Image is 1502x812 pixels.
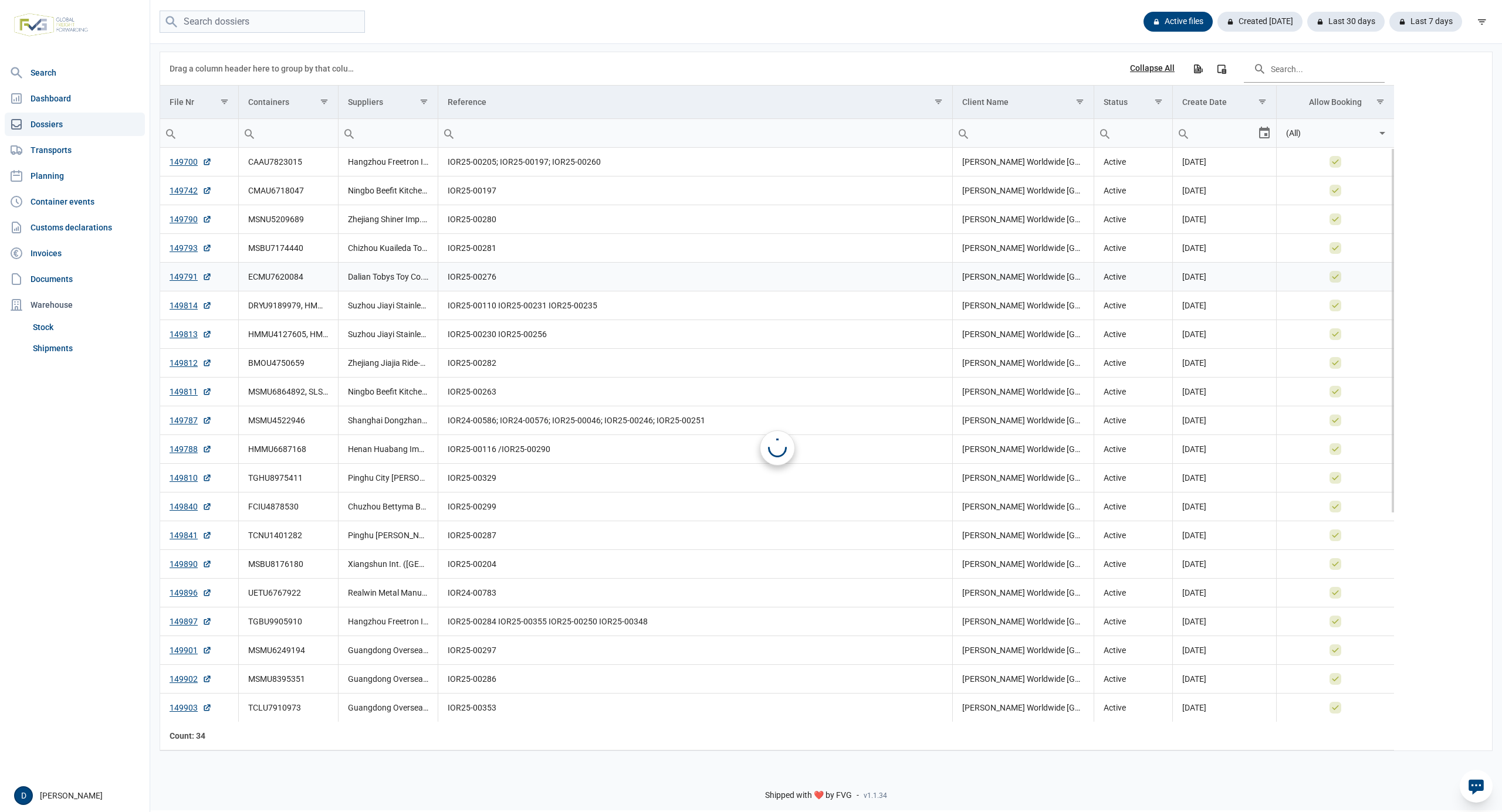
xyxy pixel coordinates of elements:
[1094,521,1173,550] td: Active
[9,9,93,41] img: FVG - Global freight forwarding
[1094,464,1173,492] td: Active
[952,234,1094,263] td: [PERSON_NAME] Worldwide [GEOGRAPHIC_DATA]
[170,443,212,455] a: 149788
[338,349,438,378] td: Zhejiang Jiajia Ride-on Co., Ltd.
[1154,97,1163,106] span: Show filter options for column 'Status'
[1182,617,1206,626] span: [DATE]
[338,148,438,176] td: Hangzhou Freetron Industrial Co., Ltd., Ningbo Beefit Kitchenware Co., Ltd., Ningbo Wansheng Impo...
[1182,215,1206,224] span: [DATE]
[238,148,338,176] td: CAAU7823015
[14,786,143,805] div: [PERSON_NAME]
[438,607,952,636] td: IOR25-00284 IOR25-00355 IOR25-00250 IOR25-00348
[1094,378,1173,406] td: Active
[1277,119,1375,147] input: Filter cell
[170,59,358,78] div: Drag a column header here to group by that column
[857,790,859,801] span: -
[438,119,459,147] div: Search box
[1276,119,1394,148] td: Filter cell
[160,119,238,147] input: Filter cell
[438,119,952,147] input: Filter cell
[438,86,952,119] td: Column Reference
[338,291,438,320] td: Suzhou Jiayi Stainless Steel Products Co., Ltd.
[1094,119,1173,148] td: Filter cell
[1094,349,1173,378] td: Active
[438,464,952,492] td: IOR25-00329
[170,97,194,107] div: File Nr
[1258,97,1267,106] span: Show filter options for column 'Create Date'
[5,61,145,84] a: Search
[170,415,212,426] a: 149787
[238,665,338,694] td: MSMU8395351
[5,216,145,239] a: Customs declarations
[438,378,952,406] td: IOR25-00263
[14,786,33,805] button: D
[239,119,338,147] input: Filter cell
[1182,502,1206,511] span: [DATE]
[338,550,438,579] td: Xiangshun Int. ([GEOGRAPHIC_DATA]) Trading Co., Ltd.
[438,148,952,176] td: IOR25-00205; IOR25-00197; IOR25-00260
[438,550,952,579] td: IOR25-00204
[238,492,338,521] td: FCIU4878530
[238,694,338,722] td: TCLU7910973
[338,205,438,234] td: Zhejiang Shiner Imp. & Exp. Co., Ltd.
[338,263,438,291] td: Dalian Tobys Toy Co., Ltd.
[170,185,212,196] a: 149742
[952,119,1094,148] td: Filter cell
[1187,58,1208,79] div: Export all data to Excel
[1094,86,1173,119] td: Column Status
[1182,416,1206,425] span: [DATE]
[765,790,852,801] span: Shipped with ❤️ by FVG
[170,242,212,254] a: 149793
[1182,243,1206,253] span: [DATE]
[28,338,145,359] a: Shipments
[1173,119,1257,147] input: Filter cell
[238,176,338,205] td: CMAU6718047
[338,435,438,464] td: Henan Huabang Implement & Cooker Co., Ltd.
[1471,11,1493,32] div: filter
[1094,607,1173,636] td: Active
[238,205,338,234] td: MSNU5209689
[1182,301,1206,310] span: [DATE]
[1309,97,1362,107] div: Allow Booking
[438,349,952,378] td: IOR25-00282
[1094,492,1173,521] td: Active
[170,386,212,397] a: 149811
[238,263,338,291] td: ECMU7620084
[170,673,212,685] a: 149902
[864,791,887,800] span: v1.1.34
[952,148,1094,176] td: [PERSON_NAME] Worldwide [GEOGRAPHIC_DATA]
[448,97,486,107] div: Reference
[170,271,212,283] a: 149791
[438,291,952,320] td: IOR25-00110 IOR25-00231 IOR25-00235
[1375,119,1389,147] div: Select
[5,164,145,188] a: Planning
[338,119,438,148] td: Filter cell
[170,501,212,512] a: 149840
[952,492,1094,521] td: [PERSON_NAME] Worldwide [GEOGRAPHIC_DATA]
[1173,86,1276,119] td: Column Create Date
[338,86,438,119] td: Column Suppliers
[1182,157,1206,167] span: [DATE]
[1244,55,1385,83] input: Search in the data grid
[1307,12,1385,32] div: Last 30 days
[438,579,952,607] td: IOR24-00783
[160,86,238,119] td: Column File Nr
[1182,329,1206,339] span: [DATE]
[28,317,145,338] a: Stock
[438,119,952,148] td: Filter cell
[238,320,338,349] td: HMMU4127605, HMMU4129491
[1094,320,1173,349] td: Active
[338,521,438,550] td: Pinghu [PERSON_NAME] Baby Carrier Co., Ltd.
[1389,12,1462,32] div: Last 7 days
[338,607,438,636] td: Hangzhou Freetron Industrial Co., Ltd., Ningbo Wansheng Import and Export Co., Ltd., [GEOGRAPHIC_...
[238,607,338,636] td: TGBU9905910
[1217,12,1303,32] div: Created [DATE]
[338,665,438,694] td: Guangdong Overseas Chinese Enterprises Co., Ltd.
[1182,674,1206,684] span: [DATE]
[1094,176,1173,205] td: Active
[438,263,952,291] td: IOR25-00276
[170,357,212,369] a: 149812
[1376,97,1385,106] span: Show filter options for column 'Allow Booking'
[5,293,145,317] div: Warehouse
